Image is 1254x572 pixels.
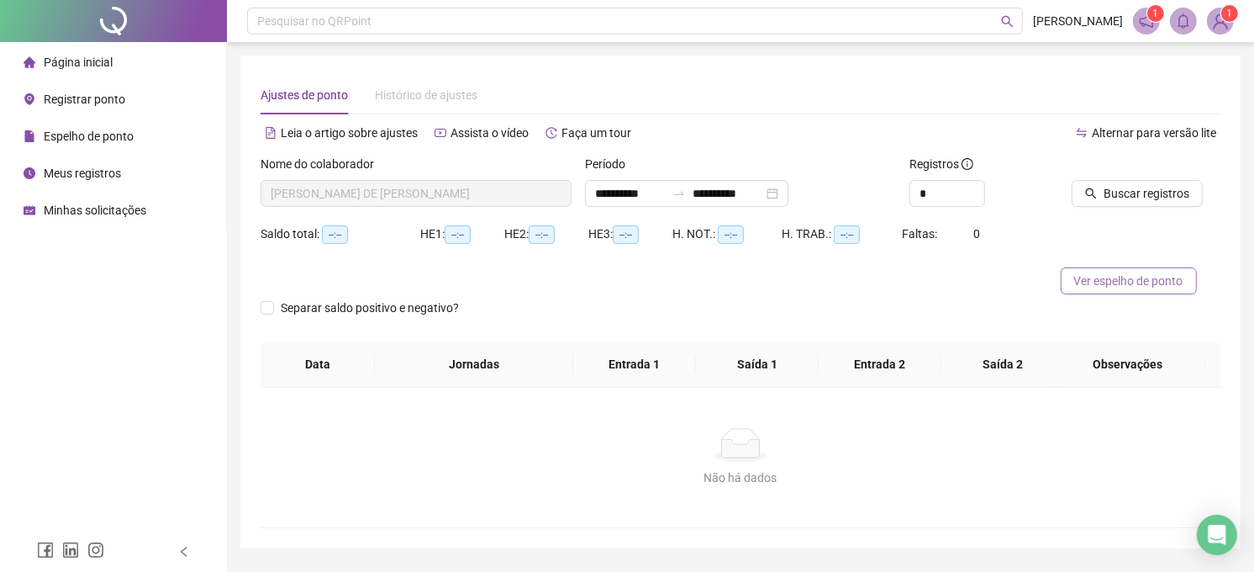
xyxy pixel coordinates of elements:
[375,342,572,388] th: Jornadas
[178,546,190,558] span: left
[672,187,686,200] span: swap-right
[585,155,636,173] label: Período
[1153,8,1159,19] span: 1
[281,126,418,140] span: Leia o artigo sobre ajustes
[819,342,941,388] th: Entrada 2
[1197,515,1237,555] div: Open Intercom Messenger
[375,88,477,102] span: Histórico de ajustes
[1072,180,1203,207] button: Buscar registros
[1227,8,1233,19] span: 1
[1033,12,1123,30] span: [PERSON_NAME]
[44,167,121,180] span: Meus registros
[529,225,555,244] span: --:--
[24,167,35,179] span: clock-circle
[1208,8,1233,34] img: 83526
[261,225,420,244] div: Saldo total:
[420,225,504,244] div: HE 1:
[1092,126,1216,140] span: Alternar para versão lite
[44,130,134,143] span: Espelho de ponto
[1139,13,1154,29] span: notification
[588,225,672,244] div: HE 3:
[941,342,1064,388] th: Saída 2
[445,225,471,244] span: --:--
[274,299,466,317] span: Separar saldo positivo e negativo?
[1085,188,1097,199] span: search
[37,542,54,559] span: facebook
[261,88,348,102] span: Ajustes de ponto
[271,181,561,206] span: MOISES SILVA DE OLIVEIRA LEAL
[672,187,686,200] span: to
[62,542,79,559] span: linkedin
[1050,342,1206,388] th: Observações
[902,227,940,241] span: Faltas:
[1104,184,1189,203] span: Buscar registros
[87,542,104,559] span: instagram
[322,225,348,244] span: --:--
[281,469,1200,487] div: Não há dados
[973,227,980,241] span: 0
[24,56,35,68] span: home
[1074,272,1183,290] span: Ver espelho de ponto
[24,204,35,216] span: schedule
[834,225,860,244] span: --:--
[44,56,113,69] span: Página inicial
[24,130,35,142] span: file
[782,225,902,244] div: H. TRAB.:
[24,93,35,105] span: environment
[1001,15,1014,28] span: search
[435,127,446,139] span: youtube
[1147,5,1164,22] sup: 1
[962,158,973,170] span: info-circle
[44,204,146,217] span: Minhas solicitações
[718,225,744,244] span: --:--
[261,342,375,388] th: Data
[1076,127,1088,139] span: swap
[450,126,529,140] span: Assista o vídeo
[909,155,973,173] span: Registros
[545,127,557,139] span: history
[265,127,277,139] span: file-text
[1176,13,1191,29] span: bell
[44,93,125,106] span: Registrar ponto
[1063,355,1193,373] span: Observações
[696,342,819,388] th: Saída 1
[573,342,696,388] th: Entrada 1
[1221,5,1238,22] sup: Atualize o seu contato no menu Meus Dados
[261,155,385,173] label: Nome do colaborador
[1061,267,1197,294] button: Ver espelho de ponto
[672,225,782,244] div: H. NOT.:
[561,126,631,140] span: Faça um tour
[504,225,588,244] div: HE 2:
[613,225,639,244] span: --:--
